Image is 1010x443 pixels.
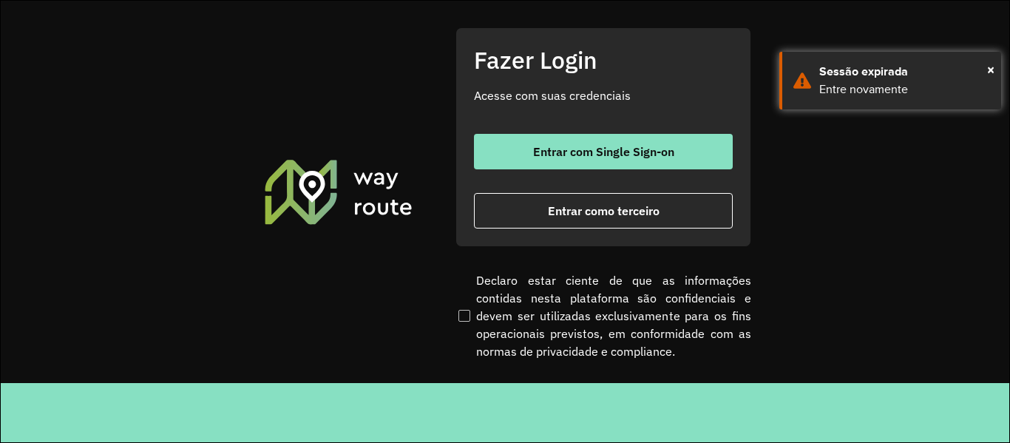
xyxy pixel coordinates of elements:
h2: Fazer Login [474,46,733,74]
img: Roteirizador AmbevTech [262,158,415,226]
button: Close [987,58,994,81]
button: button [474,193,733,229]
span: × [987,58,994,81]
span: Entrar como terceiro [548,205,660,217]
button: button [474,134,733,169]
span: Entrar com Single Sign-on [533,146,674,158]
label: Declaro estar ciente de que as informações contidas nesta plataforma são confidenciais e devem se... [455,271,751,360]
p: Acesse com suas credenciais [474,87,733,104]
div: Entre novamente [819,81,990,98]
div: Sessão expirada [819,63,990,81]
